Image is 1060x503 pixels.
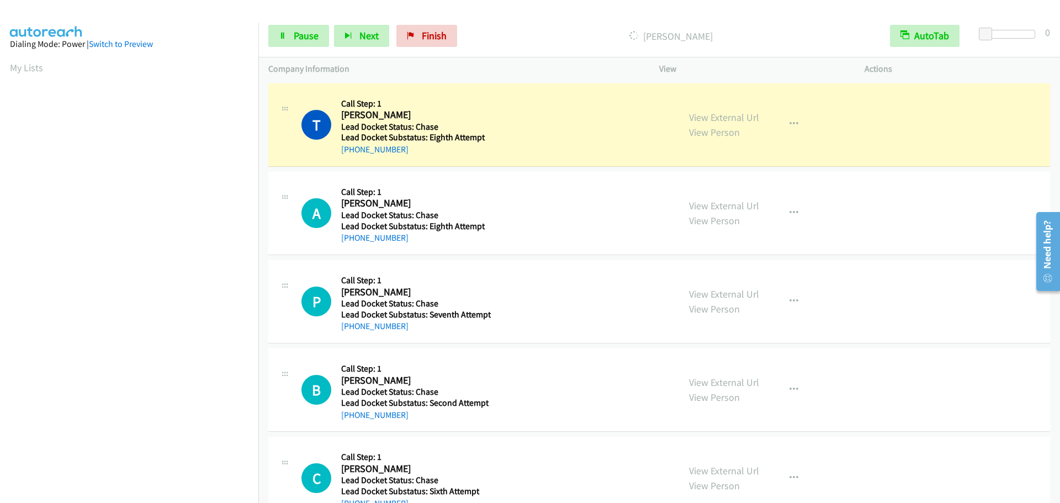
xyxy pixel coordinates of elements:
[689,199,759,212] a: View External Url
[341,121,488,133] h5: Lead Docket Status: Chase
[396,25,457,47] a: Finish
[341,187,488,198] h5: Call Step: 1
[10,61,43,74] a: My Lists
[890,25,960,47] button: AutoTab
[341,98,488,109] h5: Call Step: 1
[472,29,870,44] p: [PERSON_NAME]
[301,287,331,316] h1: P
[301,110,331,140] h1: T
[341,410,409,420] a: [PHONE_NUMBER]
[341,210,488,221] h5: Lead Docket Status: Chase
[301,198,331,228] div: The call is yet to be attempted
[341,452,488,463] h5: Call Step: 1
[689,288,759,300] a: View External Url
[689,214,740,227] a: View Person
[341,286,488,299] h2: [PERSON_NAME]
[89,39,153,49] a: Switch to Preview
[341,475,488,486] h5: Lead Docket Status: Chase
[659,62,845,76] p: View
[301,375,331,405] h1: B
[268,25,329,47] a: Pause
[341,221,488,232] h5: Lead Docket Substatus: Eighth Attempt
[422,29,447,42] span: Finish
[689,464,759,477] a: View External Url
[341,374,488,387] h2: [PERSON_NAME]
[301,287,331,316] div: The call is yet to be attempted
[341,398,489,409] h5: Lead Docket Substatus: Second Attempt
[341,386,489,398] h5: Lead Docket Status: Chase
[1028,208,1060,295] iframe: Resource Center
[341,132,488,143] h5: Lead Docket Substatus: Eighth Attempt
[689,391,740,404] a: View Person
[301,198,331,228] h1: A
[341,486,488,497] h5: Lead Docket Substatus: Sixth Attempt
[689,376,759,389] a: View External Url
[689,479,740,492] a: View Person
[334,25,389,47] button: Next
[301,375,331,405] div: The call is yet to be attempted
[301,463,331,493] h1: C
[341,109,488,121] h2: [PERSON_NAME]
[341,463,488,475] h2: [PERSON_NAME]
[341,144,409,155] a: [PHONE_NUMBER]
[689,111,759,124] a: View External Url
[268,62,639,76] p: Company Information
[301,463,331,493] div: The call is yet to be attempted
[689,126,740,139] a: View Person
[689,303,740,315] a: View Person
[1045,25,1050,40] div: 0
[341,197,488,210] h2: [PERSON_NAME]
[984,30,1035,39] div: Delay between calls (in seconds)
[294,29,319,42] span: Pause
[341,309,491,320] h5: Lead Docket Substatus: Seventh Attempt
[865,62,1050,76] p: Actions
[10,38,248,51] div: Dialing Mode: Power |
[341,232,409,243] a: [PHONE_NUMBER]
[359,29,379,42] span: Next
[341,298,491,309] h5: Lead Docket Status: Chase
[341,275,491,286] h5: Call Step: 1
[341,363,489,374] h5: Call Step: 1
[341,321,409,331] a: [PHONE_NUMBER]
